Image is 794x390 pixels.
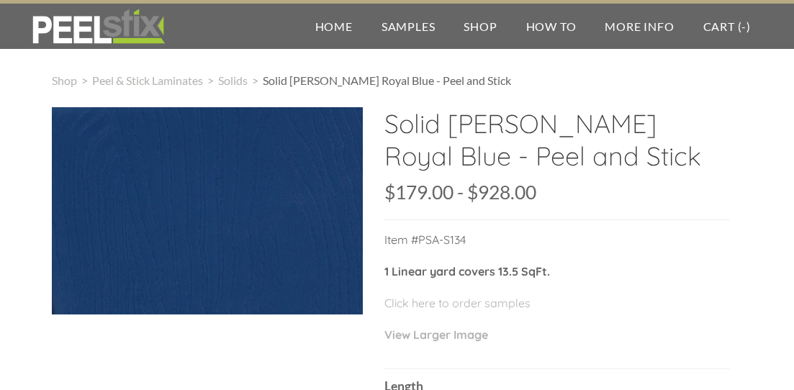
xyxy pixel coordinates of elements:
[384,327,488,342] a: View Larger Image
[689,4,765,49] a: Cart (-)
[52,73,77,87] a: Shop
[741,19,746,33] span: -
[367,4,450,49] a: Samples
[512,4,591,49] a: How To
[29,9,168,45] img: REFACE SUPPLIES
[218,73,248,87] a: Solids
[590,4,688,49] a: More Info
[449,4,511,49] a: Shop
[384,231,730,263] p: Item #PSA-S134
[301,4,367,49] a: Home
[52,107,363,314] img: s832171791223022656_p996_i1_w2048.jpeg
[203,73,218,87] span: >
[92,73,203,87] a: Peel & Stick Laminates
[384,296,531,310] a: Click here to order samples
[384,264,550,278] strong: 1 Linear yard covers 13.5 SqFt.
[384,181,536,204] span: $179.00 - $928.00
[248,73,263,87] span: >
[384,107,730,183] h2: Solid [PERSON_NAME] Royal Blue - Peel and Stick
[263,73,511,87] span: Solid [PERSON_NAME] Royal Blue - Peel and Stick
[77,73,92,87] span: >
